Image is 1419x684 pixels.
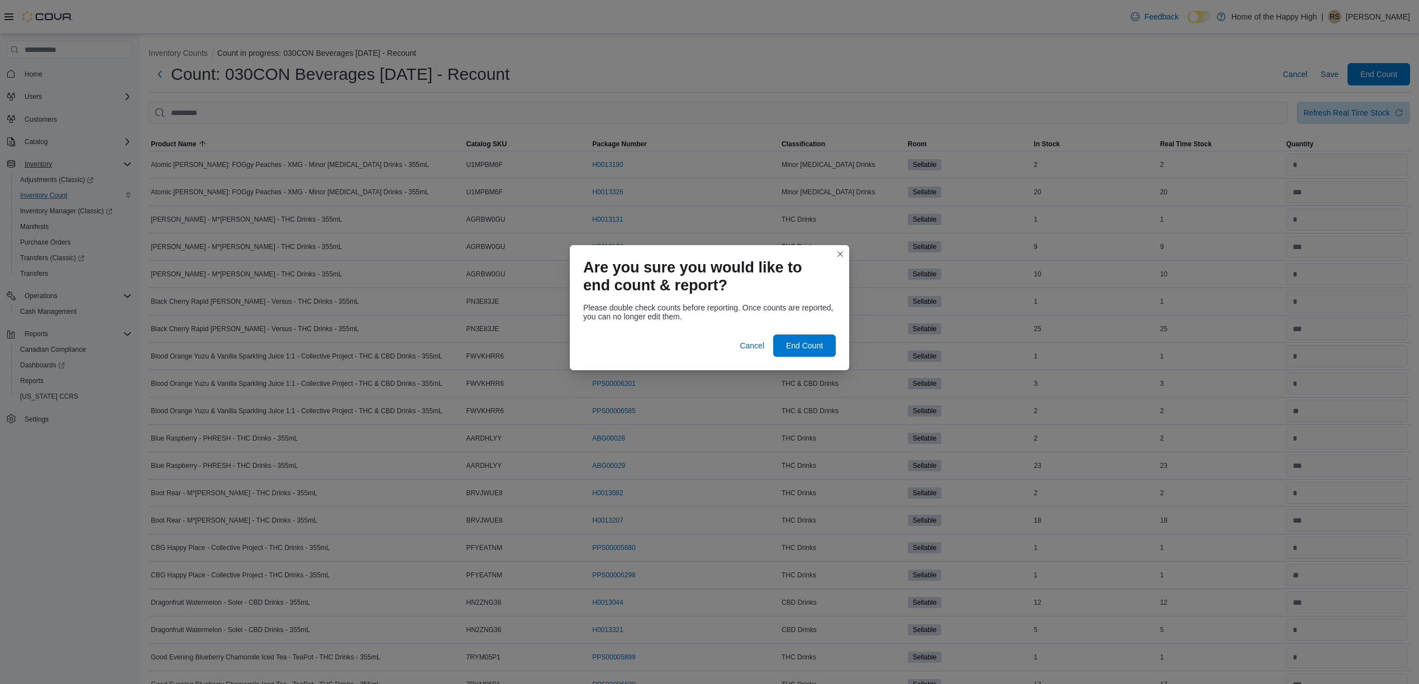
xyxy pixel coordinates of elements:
[583,303,836,321] div: Please double check counts before reporting. Once counts are reported, you can no longer edit them.
[786,340,823,351] span: End Count
[735,334,769,357] button: Cancel
[773,334,836,357] button: End Count
[583,259,827,294] h1: Are you sure you would like to end count & report?
[740,340,764,351] span: Cancel
[834,247,847,261] button: Closes this modal window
